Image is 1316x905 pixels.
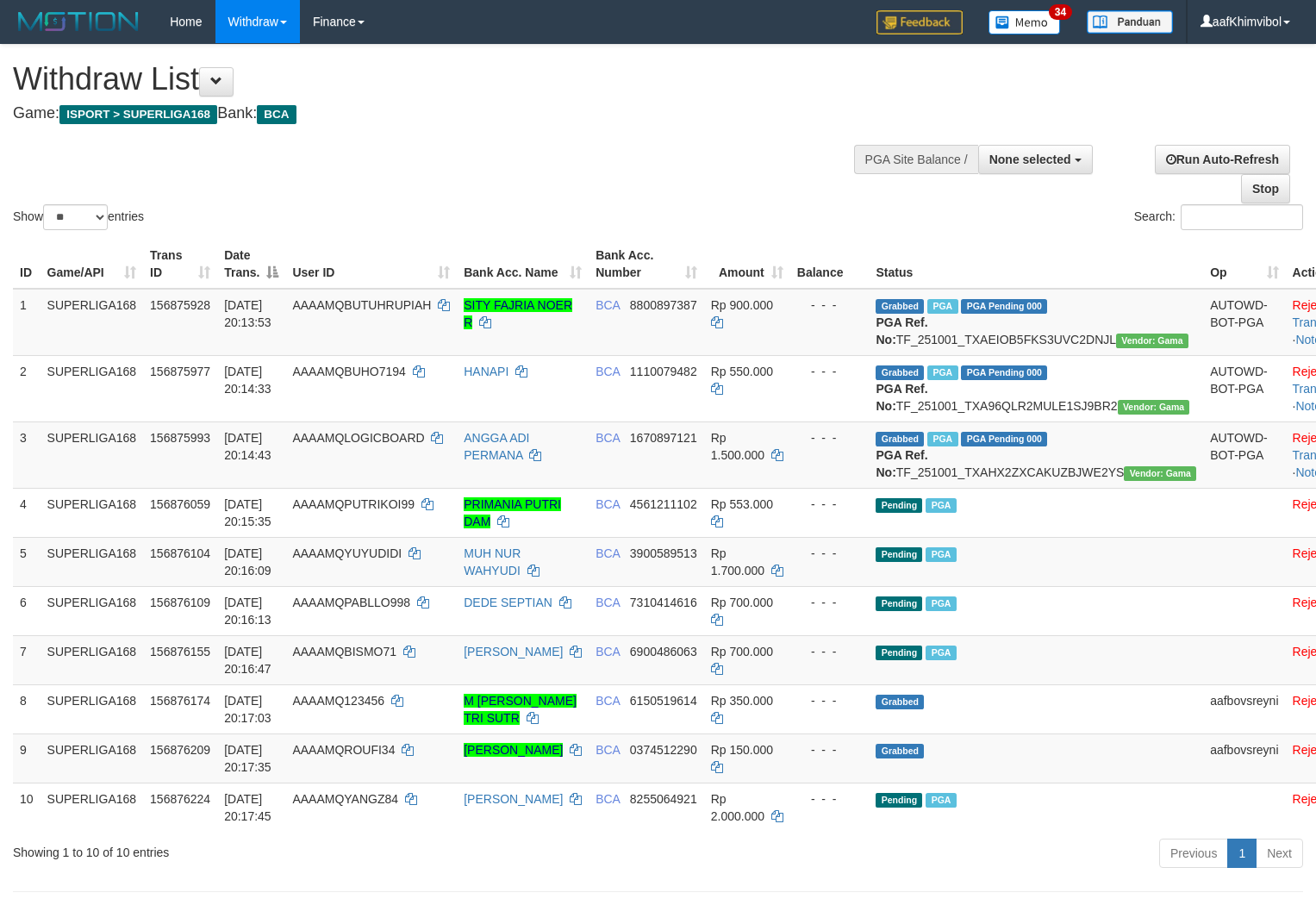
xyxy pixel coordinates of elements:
[224,792,271,823] span: [DATE] 20:17:45
[630,546,697,560] span: Copy 3900589513 to clipboard
[797,545,863,562] div: - - -
[464,497,561,528] a: PRIMANIA PUTRI DAM
[41,635,144,684] td: SUPERLIGA168
[464,365,508,378] a: HANAPI
[876,432,924,446] span: Grabbed
[1256,839,1303,868] a: Next
[41,586,144,635] td: SUPERLIGA168
[797,594,863,611] div: - - -
[224,365,271,396] span: [DATE] 20:14:33
[869,240,1203,289] th: Status
[464,694,577,725] a: M [PERSON_NAME] TRI SUTR
[13,537,41,586] td: 5
[876,315,927,346] b: PGA Ref. No:
[59,105,217,124] span: ISPORT > SUPERLIGA168
[224,645,271,676] span: [DATE] 20:16:47
[41,733,144,783] td: SUPERLIGA168
[927,365,957,380] span: Marked by aafsoycanthlai
[285,240,457,289] th: User ID: activate to sort column ascending
[150,298,210,312] span: 156875928
[711,546,764,577] span: Rp 1.700.000
[224,497,271,528] span: [DATE] 20:15:35
[711,743,773,757] span: Rp 150.000
[292,645,396,658] span: AAAAMQBISMO71
[589,240,704,289] th: Bank Acc. Number: activate to sort column ascending
[464,645,563,658] a: [PERSON_NAME]
[150,497,210,511] span: 156876059
[711,431,764,462] span: Rp 1.500.000
[961,365,1047,380] span: PGA Pending
[13,684,41,733] td: 8
[1116,334,1188,348] span: Vendor URL: https://trx31.1velocity.biz
[978,145,1093,174] button: None selected
[464,596,552,609] a: DEDE SEPTIAN
[224,546,271,577] span: [DATE] 20:16:09
[596,298,620,312] span: BCA
[1203,355,1285,421] td: AUTOWD-BOT-PGA
[876,547,922,562] span: Pending
[596,792,620,806] span: BCA
[217,240,285,289] th: Date Trans.: activate to sort column descending
[797,296,863,314] div: - - -
[869,289,1203,356] td: TF_251001_TXAEIOB5FKS3UVC2DNJL
[876,365,924,380] span: Grabbed
[1181,204,1303,230] input: Search:
[596,365,620,378] span: BCA
[711,497,773,511] span: Rp 553.000
[13,635,41,684] td: 7
[1159,839,1228,868] a: Previous
[711,298,773,312] span: Rp 900.000
[13,105,860,122] h4: Game: Bank:
[41,488,144,537] td: SUPERLIGA168
[13,586,41,635] td: 6
[1241,174,1290,203] a: Stop
[292,743,395,757] span: AAAAMQROUFI34
[790,240,870,289] th: Balance
[876,498,922,513] span: Pending
[41,684,144,733] td: SUPERLIGA168
[630,645,697,658] span: Copy 6900486063 to clipboard
[13,783,41,832] td: 10
[630,694,697,708] span: Copy 6150519614 to clipboard
[1049,4,1072,20] span: 34
[224,298,271,329] span: [DATE] 20:13:53
[13,733,41,783] td: 9
[13,62,860,97] h1: Withdraw List
[41,537,144,586] td: SUPERLIGA168
[292,792,398,806] span: AAAAMQYANGZ84
[464,792,563,806] a: [PERSON_NAME]
[150,743,210,757] span: 156876209
[43,204,108,230] select: Showentries
[596,743,620,757] span: BCA
[464,298,572,329] a: SITY FAJRIA NOER R
[13,421,41,488] td: 3
[961,432,1047,446] span: PGA Pending
[876,695,924,709] span: Grabbed
[41,783,144,832] td: SUPERLIGA168
[457,240,589,289] th: Bank Acc. Name: activate to sort column ascending
[876,299,924,314] span: Grabbed
[1087,10,1173,34] img: panduan.png
[13,488,41,537] td: 4
[13,837,535,861] div: Showing 1 to 10 of 10 entries
[596,694,620,708] span: BCA
[596,596,620,609] span: BCA
[1203,733,1285,783] td: aafbovsreyni
[876,596,922,611] span: Pending
[961,299,1047,314] span: PGA Pending
[630,497,697,511] span: Copy 4561211102 to clipboard
[989,10,1061,34] img: Button%20Memo.svg
[704,240,790,289] th: Amount: activate to sort column ascending
[711,645,773,658] span: Rp 700.000
[869,355,1203,421] td: TF_251001_TXA96QLR2MULE1SJ9BR2
[711,792,764,823] span: Rp 2.000.000
[292,497,415,511] span: AAAAMQPUTRIKOI99
[292,298,431,312] span: AAAAMQBUTUHRUPIAH
[1203,240,1285,289] th: Op: activate to sort column ascending
[150,596,210,609] span: 156876109
[292,546,402,560] span: AAAAMQYUYUDIDI
[150,792,210,806] span: 156876224
[1118,400,1190,415] span: Vendor URL: https://trx31.1velocity.biz
[13,355,41,421] td: 2
[927,299,957,314] span: Marked by aafsoycanthlai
